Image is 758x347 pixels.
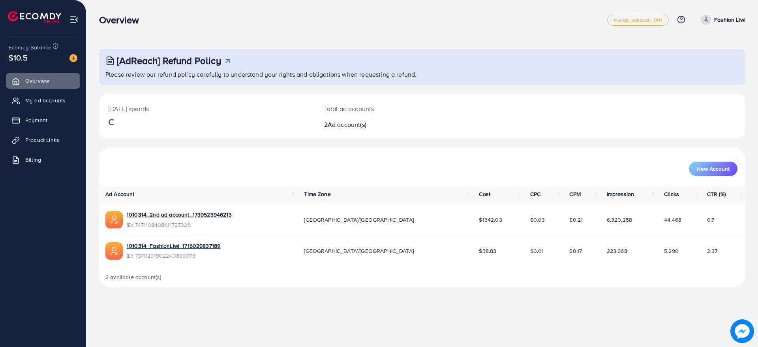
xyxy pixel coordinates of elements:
span: [GEOGRAPHIC_DATA]/[GEOGRAPHIC_DATA] [304,247,414,255]
span: ID: 7370291902240899073 [127,252,220,260]
img: menu [69,15,79,24]
button: New Account [689,162,737,176]
span: New Account [697,166,730,172]
p: Please review our refund policy carefully to understand your rights and obligations when requesti... [105,70,741,79]
span: Ecomdy Balance [9,43,51,51]
span: $0.21 [569,216,583,224]
a: Product Links [6,132,80,148]
span: Clicks [664,190,679,198]
span: $10.5 [9,52,28,63]
img: image [730,319,754,343]
img: logo [8,11,61,23]
span: CTR (%) [707,190,726,198]
span: Billing [25,156,41,164]
p: [DATE] spends [109,104,305,113]
span: $0.17 [569,247,582,255]
a: My ad accounts [6,92,80,108]
span: Ad Account [105,190,135,198]
h3: Overview [99,14,145,26]
span: Ad account(s) [328,120,366,129]
span: 2 available account(s) [105,273,162,281]
span: 223,668 [607,247,627,255]
span: ID: 7471198408611725328 [127,221,232,229]
span: $0.01 [530,247,544,255]
span: CPC [530,190,540,198]
a: 1010314_2nd ad account_1739523946213 [127,211,232,219]
img: ic-ads-acc.e4c84228.svg [105,242,123,260]
p: Fashion Liwi [714,15,745,25]
span: 44,468 [664,216,681,224]
span: metap_pakistan_001 [614,17,662,23]
span: $1342.03 [479,216,502,224]
span: $38.83 [479,247,496,255]
span: Time Zone [304,190,330,198]
span: Overview [25,77,49,85]
a: metap_pakistan_001 [607,14,669,26]
span: 2.37 [707,247,718,255]
span: 0.7 [707,216,714,224]
span: 6,320,258 [607,216,632,224]
h2: 2 [324,121,467,128]
img: ic-ads-acc.e4c84228.svg [105,211,123,228]
span: Payment [25,116,47,124]
span: My ad accounts [25,96,66,104]
a: 1010314_FashionLiwi_1716029837189 [127,242,220,250]
h3: [AdReach] Refund Policy [117,55,221,66]
span: [GEOGRAPHIC_DATA]/[GEOGRAPHIC_DATA] [304,216,414,224]
span: 5,290 [664,247,679,255]
span: Impression [607,190,634,198]
a: Billing [6,152,80,168]
span: $0.03 [530,216,545,224]
a: Fashion Liwi [698,15,745,25]
span: Product Links [25,136,59,144]
span: CPM [569,190,580,198]
a: Payment [6,112,80,128]
span: Cost [479,190,490,198]
a: Overview [6,73,80,89]
img: image [69,54,77,62]
p: Total ad accounts [324,104,467,113]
